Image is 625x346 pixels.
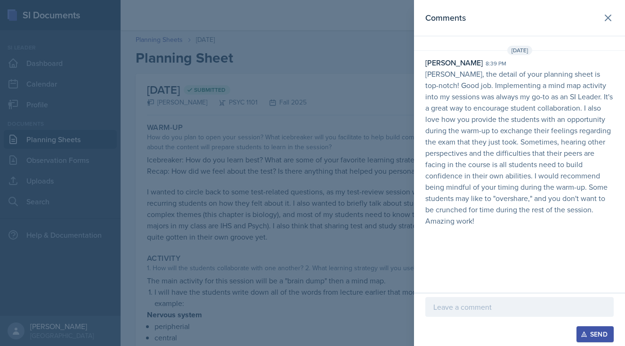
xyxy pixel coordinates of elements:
p: [PERSON_NAME], the detail of your planning sheet is top-notch! Good job. Implementing a mind map ... [425,68,614,226]
span: [DATE] [507,46,532,55]
div: 8:39 pm [486,59,506,68]
h2: Comments [425,11,466,24]
button: Send [576,326,614,342]
div: Send [583,330,608,338]
div: [PERSON_NAME] [425,57,483,68]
